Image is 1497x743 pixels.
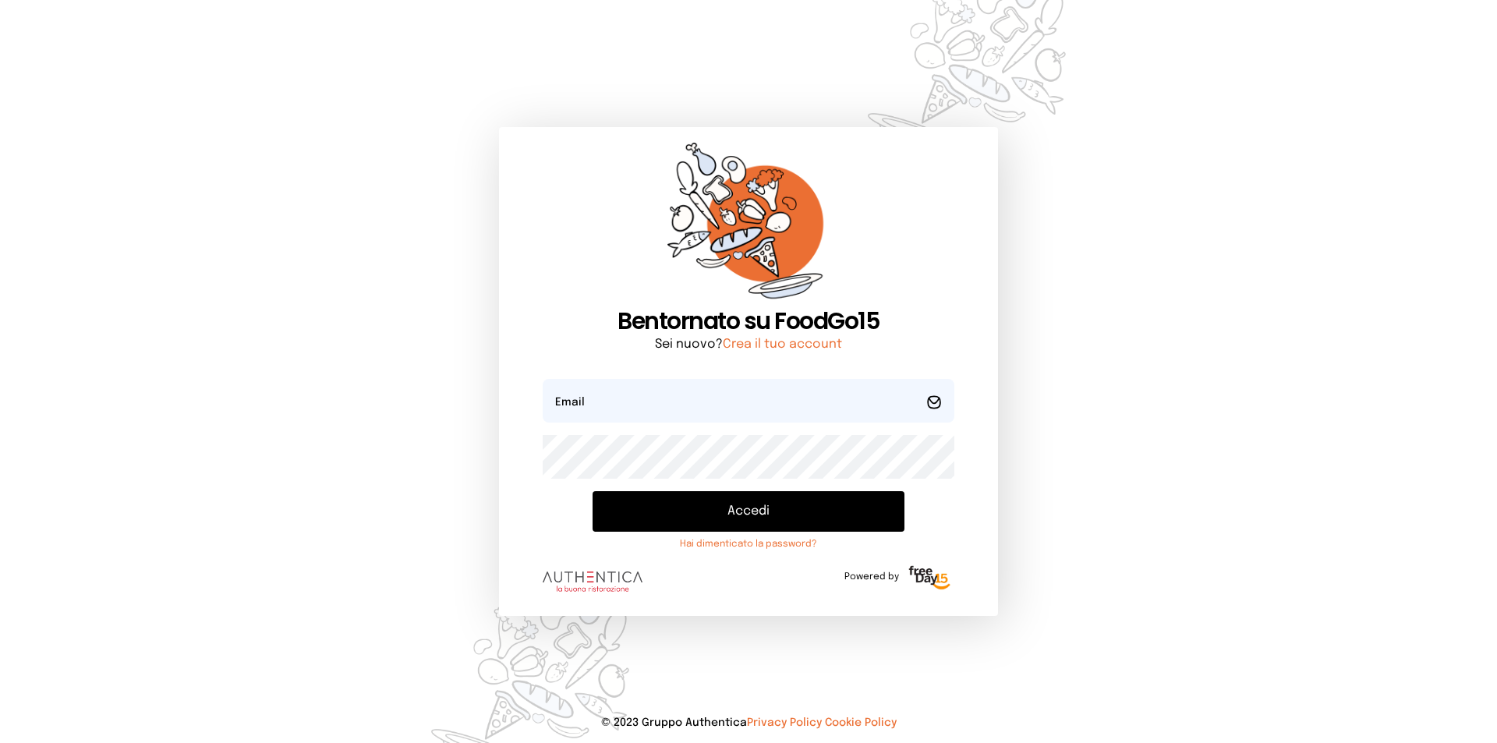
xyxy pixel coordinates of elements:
[543,307,954,335] h1: Bentornato su FoodGo15
[543,335,954,354] p: Sei nuovo?
[723,338,842,351] a: Crea il tuo account
[543,571,642,592] img: logo.8f33a47.png
[593,538,904,550] a: Hai dimenticato la password?
[747,717,822,728] a: Privacy Policy
[825,717,897,728] a: Cookie Policy
[905,563,954,594] img: logo-freeday.3e08031.png
[593,491,904,532] button: Accedi
[844,571,899,583] span: Powered by
[25,715,1472,731] p: © 2023 Gruppo Authentica
[667,143,830,307] img: sticker-orange.65babaf.png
